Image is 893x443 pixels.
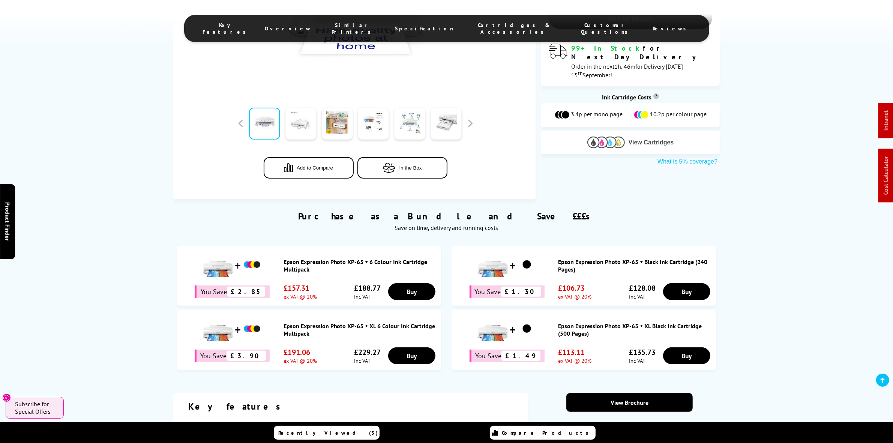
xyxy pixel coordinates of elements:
span: Cartridges & Accessories [468,22,560,35]
a: Epson Expression Photo XP-65 + 6 Colour Ink Cartridge Multipack [284,258,438,273]
span: 10.2p per colour page [650,110,707,119]
div: You Save [470,350,545,362]
span: ex VAT @ 20% [558,293,592,300]
span: £191.06 [284,347,317,357]
div: You Save [195,285,270,298]
img: Epson Expression Photo XP-65 + XL Black Ink Cartridge (500 Pages) [478,314,508,344]
span: 99+ In Stock [571,44,643,53]
span: Product Finder [4,202,11,241]
span: ex VAT @ 20% [558,357,592,364]
a: Compare Products [490,426,596,440]
span: View Cartridges [629,139,674,146]
a: Buy [388,347,435,364]
div: Purchase as a Bundle and Save £££s [173,199,720,235]
button: What is 5% coverage? [655,158,720,165]
span: Subscribe for Special Offers [15,400,56,415]
button: Close [2,393,11,402]
sup: Cost per page [653,93,659,99]
span: Similar Printers [327,22,380,35]
a: Buy [663,347,710,364]
img: Epson Expression Photo XP-65 + XL 6 Colour Ink Cartridge Multipack [243,320,261,338]
div: Ink Cartridge Costs [541,93,720,101]
span: Customer Questions [575,22,638,35]
span: £128.08 [629,283,656,293]
span: Specification [395,25,453,32]
a: View Brochure [566,393,693,412]
span: £135.73 [629,347,656,357]
span: Reviews [653,25,690,32]
div: Key features [188,401,513,412]
button: View Cartridges [547,136,714,149]
a: Epson Expression Photo XP-65 + XL 6 Colour Ink Cartridge Multipack [284,322,438,337]
a: Cost Calculator [882,156,890,195]
span: £113.11 [558,347,592,357]
img: Cartridges [587,137,625,148]
span: £3.90 [227,351,266,361]
span: inc VAT [629,293,656,300]
img: Epson Expression Photo XP-65 + XL Black Ink Cartridge (500 Pages) [518,320,536,338]
span: £229.27 [354,347,381,357]
img: Epson Expression Photo XP-65 + 6 Colour Ink Cartridge Multipack [243,255,261,274]
div: modal_delivery [549,44,712,78]
a: Recently Viewed (5) [274,426,380,440]
a: Epson Expression Photo XP-65 + XL Black Ink Cartridge (500 Pages) [558,322,713,337]
span: £106.73 [558,283,592,293]
span: inc VAT [629,357,656,364]
span: £2.85 [227,287,265,297]
sup: th [578,70,582,77]
a: Buy [388,283,435,300]
div: for Next Day Delivery [571,44,712,61]
button: In the Box [357,157,447,179]
button: Add to Compare [264,157,354,179]
img: Epson Expression Photo XP-65 + Black Ink Cartridge (240 Pages) [518,255,536,274]
span: In the Box [399,165,422,171]
span: Recently Viewed (5) [279,429,378,436]
div: You Save [470,285,545,298]
img: Epson Expression Photo XP-65 + Black Ink Cartridge (240 Pages) [478,250,508,280]
img: Epson Expression Photo XP-65 + 6 Colour Ink Cartridge Multipack [203,250,233,280]
a: Buy [663,283,710,300]
span: ex VAT @ 20% [284,357,317,364]
div: You Save [195,350,270,362]
span: £1.49 [501,351,540,361]
span: 3.4p per mono page [571,110,623,119]
span: £188.77 [354,283,381,293]
div: Save on time, delivery and running costs [183,224,710,231]
span: £1.30 [501,287,541,297]
a: Intranet [882,111,890,131]
span: Order in the next for Delivery [DATE] 15 September! [571,63,683,79]
span: £157.31 [284,283,317,293]
span: Key Features [203,22,250,35]
a: Epson Expression Photo XP-65 + Black Ink Cartridge (240 Pages) [558,258,713,273]
span: ex VAT @ 20% [284,293,317,300]
span: 1h, 46m [614,63,635,70]
span: Compare Products [502,429,593,436]
span: Overview [265,25,312,32]
img: Epson Expression Photo XP-65 + XL 6 Colour Ink Cartridge Multipack [203,314,233,344]
span: Add to Compare [297,165,333,171]
span: inc VAT [354,293,381,300]
span: inc VAT [354,357,381,364]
